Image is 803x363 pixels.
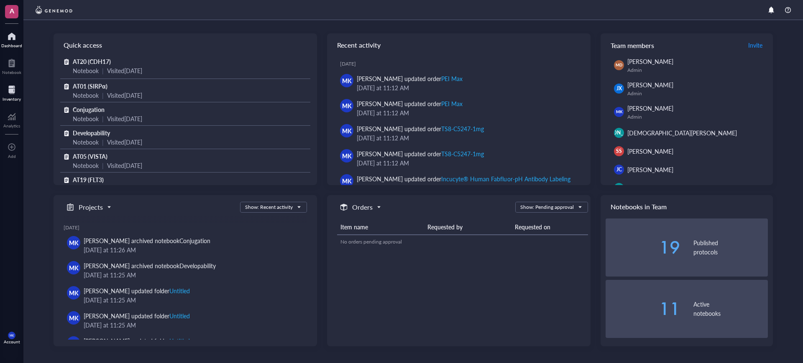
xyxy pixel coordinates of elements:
[102,114,104,123] div: |
[73,161,99,170] div: Notebook
[84,261,216,270] div: [PERSON_NAME] archived notebook
[601,33,773,57] div: Team members
[627,81,673,89] span: [PERSON_NAME]
[334,71,584,96] a: MK[PERSON_NAME] updated orderPEI Max[DATE] at 11:12 AM
[54,33,317,57] div: Quick access
[748,38,763,52] button: Invite
[102,137,104,147] div: |
[337,219,424,235] th: Item name
[357,83,577,92] div: [DATE] at 11:12 AM
[616,166,622,173] span: JC
[79,202,103,212] h5: Projects
[107,161,142,170] div: Visited [DATE]
[693,238,768,256] div: Published protocols
[627,67,765,74] div: Admin
[627,104,673,112] span: [PERSON_NAME]
[73,152,107,160] span: AT05 (VISTA)
[102,161,104,170] div: |
[357,99,463,108] div: [PERSON_NAME] updated order
[342,151,352,160] span: MK
[69,288,79,297] span: MK
[357,133,577,142] div: [DATE] at 11:12 AM
[627,129,737,137] span: [DEMOGRAPHIC_DATA][PERSON_NAME]
[102,66,104,75] div: |
[107,137,142,147] div: Visited [DATE]
[3,110,20,128] a: Analytics
[1,30,22,48] a: Dashboard
[327,33,591,57] div: Recent activity
[748,41,762,49] span: Invite
[520,203,574,211] div: Show: Pending approval
[2,70,21,75] div: Notebook
[441,74,463,83] div: PEI Max
[627,147,673,155] span: [PERSON_NAME]
[627,114,765,120] div: Admin
[334,146,584,171] a: MK[PERSON_NAME] updated orderTS8-C5247-1mg[DATE] at 11:12 AM
[424,219,511,235] th: Requested by
[340,61,584,67] div: [DATE]
[69,238,79,247] span: MK
[1,43,22,48] div: Dashboard
[73,175,104,184] span: AT19 (FLT3)
[84,270,300,279] div: [DATE] at 11:25 AM
[627,57,673,66] span: [PERSON_NAME]
[357,149,484,158] div: [PERSON_NAME] updated order
[107,91,142,100] div: Visited [DATE]
[73,57,111,66] span: AT20 (CDH17)
[3,83,21,102] a: Inventory
[334,96,584,121] a: MK[PERSON_NAME] updated orderPEI Max[DATE] at 11:12 AM
[73,105,105,114] span: Conjugation
[334,171,584,205] a: MK[PERSON_NAME] updated orderIncucyte® Human Fabfluor-pH Antibody Labeling Dye for Antibody Inter...
[107,66,142,75] div: Visited [DATE]
[169,287,190,295] div: Untitled
[357,74,463,83] div: [PERSON_NAME] updated order
[627,90,765,97] div: Admin
[606,239,680,256] div: 19
[84,320,300,330] div: [DATE] at 11:25 AM
[84,245,300,254] div: [DATE] at 11:26 AM
[599,129,639,137] span: [PERSON_NAME]
[357,108,577,117] div: [DATE] at 11:12 AM
[342,101,352,110] span: MK
[179,261,216,270] div: Developability
[2,56,21,75] a: Notebook
[73,82,107,90] span: AT01 (SIRPα)
[441,150,484,158] div: TS8-C5247-1mg
[334,121,584,146] a: MK[PERSON_NAME] updated orderTS8-C5247-1mg[DATE] at 11:12 AM
[84,311,190,320] div: [PERSON_NAME] updated folder
[64,283,307,308] a: MK[PERSON_NAME] updated folderUntitled[DATE] at 11:25 AM
[342,76,352,85] span: MK
[8,154,16,159] div: Add
[441,99,463,108] div: PEI Max
[73,66,99,75] div: Notebook
[33,5,74,15] img: genemod-logo
[69,263,79,272] span: MK
[73,129,110,137] span: Developability
[616,109,622,115] span: MK
[3,123,20,128] div: Analytics
[73,114,99,123] div: Notebook
[69,313,79,322] span: MK
[10,5,14,16] span: A
[616,85,622,92] span: JX
[84,236,210,245] div: [PERSON_NAME] archived notebook
[627,184,673,192] span: [PERSON_NAME]
[73,91,99,100] div: Notebook
[340,238,585,246] div: No orders pending approval
[357,158,577,168] div: [DATE] at 11:12 AM
[511,219,588,235] th: Requested on
[64,308,307,333] a: MK[PERSON_NAME] updated folderUntitled[DATE] at 11:25 AM
[606,300,680,317] div: 11
[357,124,484,133] div: [PERSON_NAME] updated order
[441,124,484,133] div: TS8-C5247-1mg
[107,114,142,123] div: Visited [DATE]
[4,339,20,344] div: Account
[3,96,21,102] div: Inventory
[601,195,773,218] div: Notebooks in Team
[73,137,99,147] div: Notebook
[64,224,307,231] div: [DATE]
[179,236,210,245] div: Conjugation
[352,202,373,212] h5: Orders
[616,185,622,191] span: JW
